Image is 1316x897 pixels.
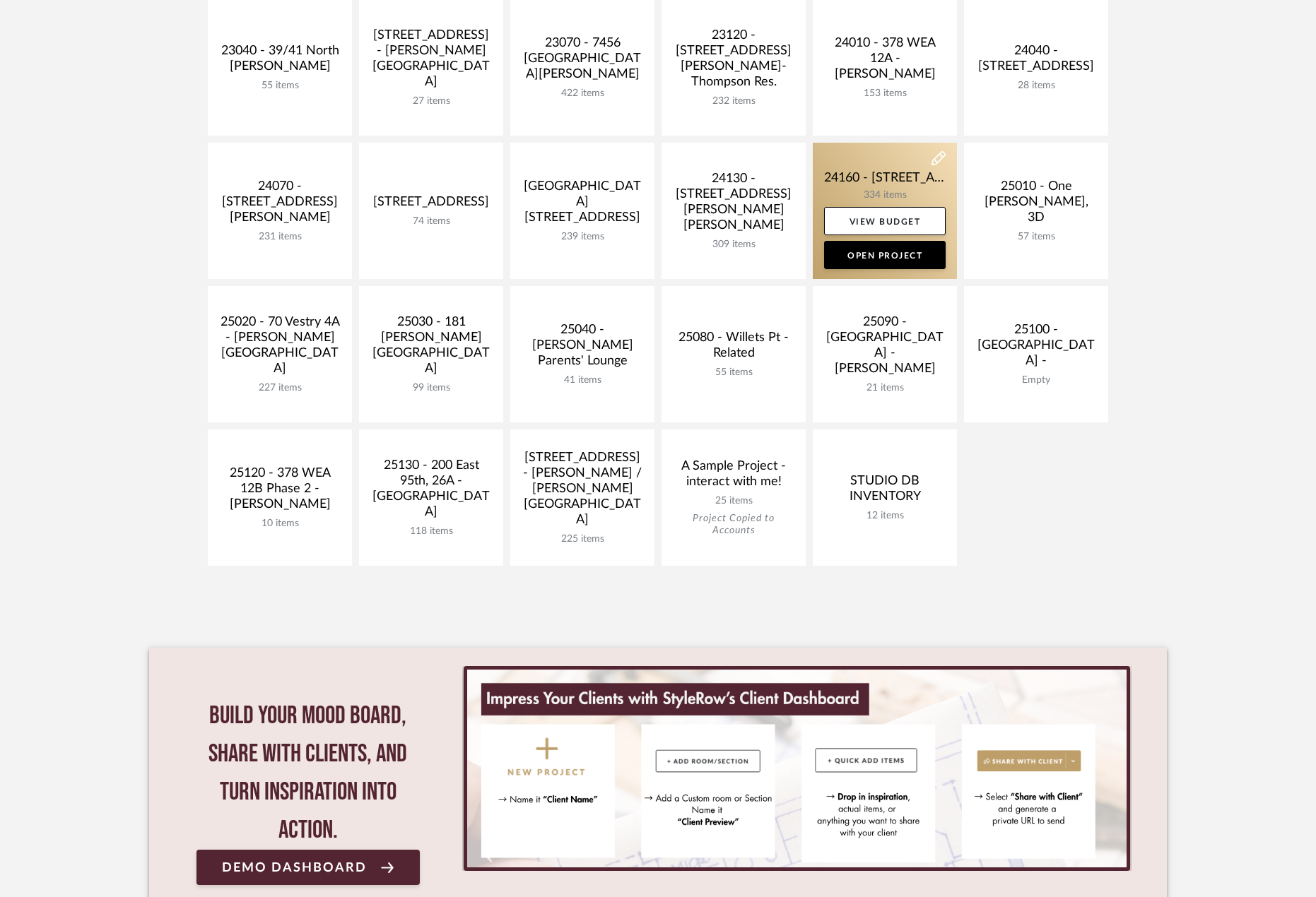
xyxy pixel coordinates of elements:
div: [GEOGRAPHIC_DATA][STREET_ADDRESS] [522,179,643,231]
div: 24130 - [STREET_ADDRESS][PERSON_NAME][PERSON_NAME] [673,171,794,239]
div: Build your mood board, share with clients, and turn inspiration into action. [196,697,420,850]
div: 57 items [975,231,1097,243]
div: 41 items [522,374,643,386]
div: 24010 - 378 WEA 12A - [PERSON_NAME] [824,35,946,88]
div: [STREET_ADDRESS] - [PERSON_NAME][GEOGRAPHIC_DATA] [370,28,492,95]
div: 24040 - [STREET_ADDRESS] [975,43,1097,80]
div: 24070 - [STREET_ADDRESS][PERSON_NAME] [219,179,341,231]
div: 309 items [673,239,794,251]
div: [STREET_ADDRESS] - [PERSON_NAME] / [PERSON_NAME][GEOGRAPHIC_DATA] [522,450,643,533]
a: Open Project [824,241,946,269]
div: 25 items [673,495,794,507]
div: Project Copied to Accounts [673,513,794,537]
span: Demo Dashboard [222,861,367,874]
div: 231 items [219,231,341,243]
div: 118 items [370,525,492,537]
div: 25030 - 181 [PERSON_NAME][GEOGRAPHIC_DATA] [370,314,492,382]
div: STUDIO DB INVENTORY [824,473,946,510]
div: 153 items [824,88,946,100]
div: 23120 - [STREET_ADDRESS][PERSON_NAME]-Thompson Res. [673,28,794,95]
div: 0 [462,666,1132,871]
a: Demo Dashboard [196,850,420,885]
div: Empty [975,374,1097,386]
div: [STREET_ADDRESS] [370,194,492,215]
div: 55 items [219,80,341,92]
div: 27 items [370,95,492,107]
a: View Budget [824,207,946,235]
div: 422 items [522,88,643,100]
div: 25130 - 200 East 95th, 26A - [GEOGRAPHIC_DATA] [370,458,492,525]
div: 55 items [673,367,794,379]
div: 25090 - [GEOGRAPHIC_DATA] - [PERSON_NAME] [824,314,946,382]
div: 225 items [522,533,643,545]
div: 12 items [824,510,946,522]
img: StyleRow_Client_Dashboard_Banner__1_.png [467,670,1127,867]
div: A Sample Project - interact with me! [673,458,794,495]
div: 23070 - 7456 [GEOGRAPHIC_DATA][PERSON_NAME] [522,35,643,88]
div: 25010 - One [PERSON_NAME], 3D [975,179,1097,231]
div: 25100 - [GEOGRAPHIC_DATA] - [975,322,1097,374]
div: 23040 - 39/41 North [PERSON_NAME] [219,43,341,80]
div: 99 items [370,382,492,394]
div: 74 items [370,215,492,227]
div: 25040 - [PERSON_NAME] Parents' Lounge [522,322,643,374]
div: 25080 - Willets Pt - Related [673,330,794,367]
div: 10 items [219,518,341,530]
div: 21 items [824,382,946,394]
div: 25120 - 378 WEA 12B Phase 2 - [PERSON_NAME] [219,465,341,518]
div: 25020 - 70 Vestry 4A - [PERSON_NAME][GEOGRAPHIC_DATA] [219,314,341,382]
div: 232 items [673,95,794,107]
div: 28 items [975,80,1097,92]
div: 227 items [219,382,341,394]
div: 239 items [522,231,643,243]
